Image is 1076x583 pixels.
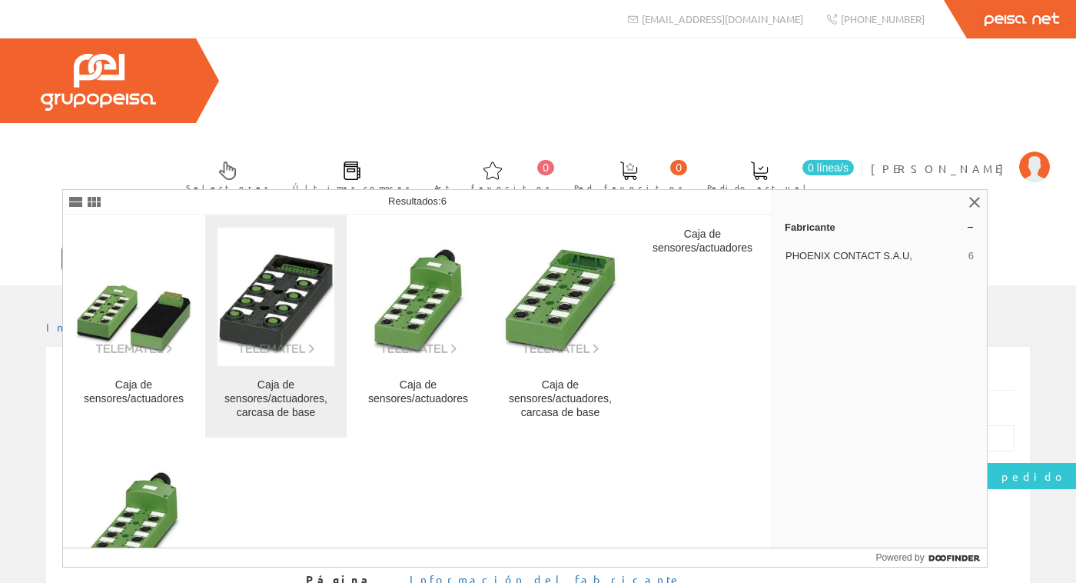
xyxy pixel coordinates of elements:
[871,161,1011,176] span: [PERSON_NAME]
[277,148,418,202] a: Últimas compras
[218,238,334,355] img: Caja de sensores/actuadores, carcasa de base
[347,215,489,438] a: Caja de sensores/actuadores Caja de sensores/actuadores
[41,54,156,111] img: Grupo Peisa
[537,160,554,175] span: 0
[642,12,803,25] span: [EMAIL_ADDRESS][DOMAIN_NAME]
[875,548,987,567] a: Powered by
[875,551,924,565] span: Powered by
[171,148,277,202] a: Selectores
[802,160,854,175] span: 0 línea/s
[293,180,410,195] span: Últimas compras
[968,249,974,263] span: 6
[502,238,619,355] img: Caja de sensores/actuadores, carcasa de base
[63,215,204,438] a: Caja de sensores/actuadores Caja de sensores/actuadores
[574,180,683,195] span: Ped. favoritos
[388,195,447,207] span: Resultados:
[707,180,812,195] span: Pedido actual
[441,195,447,207] span: 6
[205,215,347,438] a: Caja de sensores/actuadores, carcasa de base Caja de sensores/actuadores, carcasa de base
[360,238,477,355] img: Caja de sensores/actuadores
[434,180,550,195] span: Art. favoritos
[75,238,192,355] img: Caja de sensores/actuadores
[186,180,269,195] span: Selectores
[360,378,477,406] div: Caja de sensores/actuadores
[632,215,773,438] a: Caja de sensores/actuadores
[670,160,687,175] span: 0
[218,378,334,420] div: Caja de sensores/actuadores, carcasa de base
[75,378,192,406] div: Caja de sensores/actuadores
[75,461,192,578] img: Caja de sensores/actuadores
[502,378,619,420] div: Caja de sensores/actuadores, carcasa de base
[785,249,962,263] span: PHOENIX CONTACT S.A.U,
[644,228,761,255] div: Caja de sensores/actuadores
[871,148,1050,163] a: [PERSON_NAME]
[46,320,111,334] a: Inicio
[490,215,631,438] a: Caja de sensores/actuadores, carcasa de base Caja de sensores/actuadores, carcasa de base
[841,12,925,25] span: [PHONE_NUMBER]
[772,215,987,239] a: Fabricante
